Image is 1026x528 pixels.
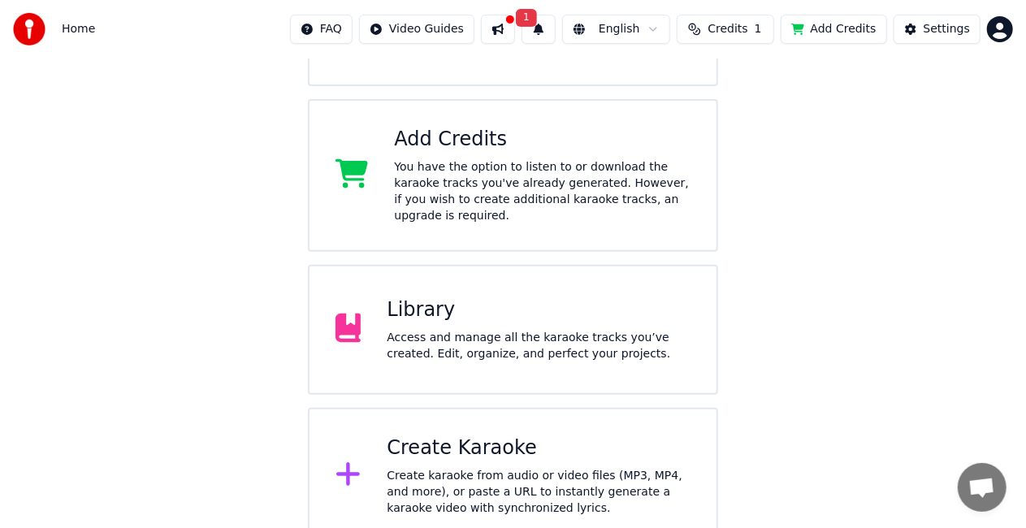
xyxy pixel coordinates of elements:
span: Home [62,21,95,37]
div: Library [387,297,690,323]
div: Add Credits [394,127,690,153]
button: Credits1 [677,15,774,44]
div: Open chat [958,463,1007,512]
span: Credits [708,21,747,37]
div: Settings [924,21,970,37]
button: FAQ [290,15,353,44]
div: Create karaoke from audio or video files (MP3, MP4, and more), or paste a URL to instantly genera... [387,468,690,517]
img: youka [13,13,45,45]
div: You have the option to listen to or download the karaoke tracks you've already generated. However... [394,159,690,224]
button: Video Guides [359,15,474,44]
button: Settings [894,15,981,44]
nav: breadcrumb [62,21,95,37]
button: 1 [522,15,556,44]
button: Add Credits [781,15,887,44]
span: 1 [516,9,537,27]
div: Create Karaoke [387,435,690,461]
span: 1 [755,21,762,37]
div: Access and manage all the karaoke tracks you’ve created. Edit, organize, and perfect your projects. [387,330,690,362]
